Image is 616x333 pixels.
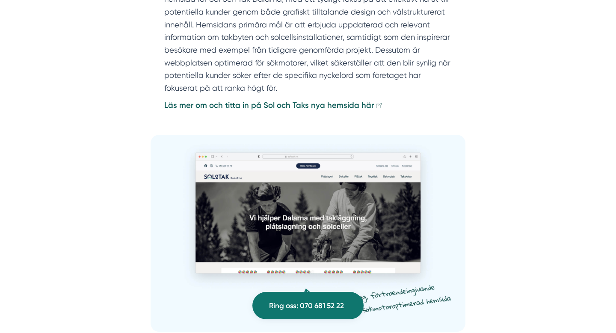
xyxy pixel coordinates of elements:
a: Läs mer om och titta in på Sol och Taks nya hemsida här [164,101,383,110]
img: Sol och Tak nya hemsida [151,135,465,332]
strong: Läs mer om och titta in på Sol och Taks nya hemsida här [164,101,374,110]
span: Ring oss: 070 681 52 22 [269,300,344,312]
a: Ring oss: 070 681 52 22 [252,292,364,319]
